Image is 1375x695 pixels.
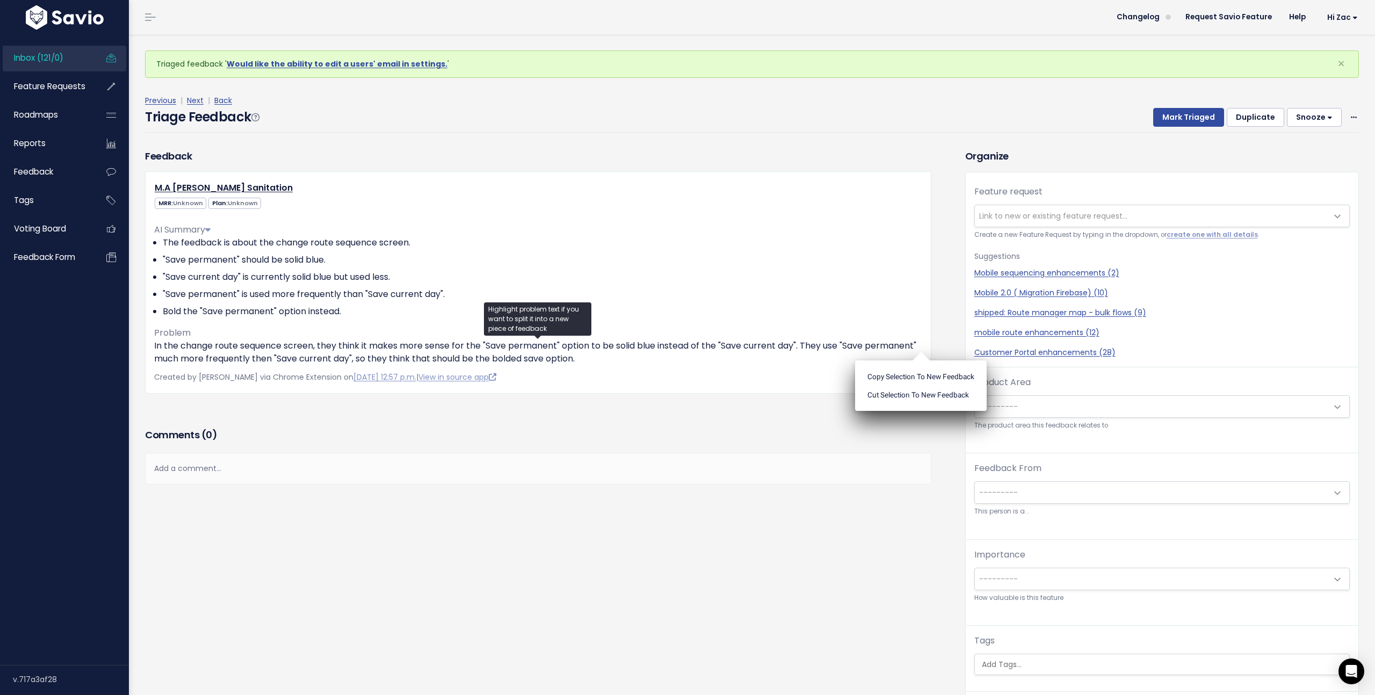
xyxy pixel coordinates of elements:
[145,453,931,484] div: Add a comment...
[974,548,1025,561] label: Importance
[974,250,1350,263] p: Suggestions
[14,137,46,149] span: Reports
[978,659,1352,670] input: Add Tags...
[974,376,1031,389] label: Product Area
[965,149,1359,163] h3: Organize
[163,305,922,318] li: Bold the "Save permanent" option instead.
[3,74,89,99] a: Feature Requests
[974,327,1350,338] a: mobile route enhancements (12)
[418,372,496,382] a: View in source app
[178,95,185,106] span: |
[3,160,89,184] a: Feedback
[859,386,982,404] li: Cut selection to new Feedback
[154,223,211,236] span: AI Summary
[214,95,232,106] a: Back
[1177,9,1280,25] a: Request Savio Feature
[14,194,34,206] span: Tags
[974,506,1350,517] small: This person is a...
[974,462,1041,475] label: Feedback From
[145,50,1359,78] div: Triaged feedback ' '
[145,149,192,163] h3: Feedback
[484,302,591,336] div: Highlight problem text if you want to split it into a new piece of feedback
[14,109,58,120] span: Roadmaps
[187,95,204,106] a: Next
[974,347,1350,358] a: Customer Portal enhancements (28)
[14,52,63,63] span: Inbox (121/0)
[979,401,1018,412] span: ---------
[13,665,129,693] div: v.717a3af28
[208,198,261,209] span: Plan:
[1327,13,1358,21] span: Hi Zac
[979,487,1018,498] span: ---------
[974,634,995,647] label: Tags
[163,254,922,266] li: "Save permanent" should be solid blue.
[163,288,922,301] li: "Save permanent" is used more frequently than "Save current day".
[227,59,447,69] a: Would like the ability to edit a users' email in settings.
[3,103,89,127] a: Roadmaps
[979,211,1127,221] span: Link to new or existing feature request...
[859,367,982,386] li: Copy selection to new Feedback
[3,188,89,213] a: Tags
[1337,55,1345,73] span: ×
[1117,13,1160,21] span: Changelog
[974,420,1350,431] small: The product area this feedback relates to
[163,271,922,284] li: "Save current day" is currently solid blue but used less.
[974,307,1350,318] a: shipped: Route manager map - bulk flows (9)
[155,182,293,194] a: M.A [PERSON_NAME] Sanitation
[228,199,258,207] span: Unknown
[1280,9,1314,25] a: Help
[3,46,89,70] a: Inbox (121/0)
[979,574,1018,584] span: ---------
[14,166,53,177] span: Feedback
[974,267,1350,279] a: Mobile sequencing enhancements (2)
[206,428,212,441] span: 0
[145,107,259,127] h4: Triage Feedback
[145,428,931,443] h3: Comments ( )
[1327,51,1356,77] button: Close
[154,327,191,339] span: Problem
[3,245,89,270] a: Feedback form
[974,185,1043,198] label: Feature request
[206,95,212,106] span: |
[14,81,85,92] span: Feature Requests
[14,223,66,234] span: Voting Board
[1314,9,1366,26] a: Hi Zac
[1338,658,1364,684] div: Open Intercom Messenger
[1153,108,1224,127] button: Mark Triaged
[974,592,1350,604] small: How valuable is this feature
[3,131,89,156] a: Reports
[1287,108,1342,127] button: Snooze
[154,372,496,382] span: Created by [PERSON_NAME] via Chrome Extension on |
[974,229,1350,241] small: Create a new Feature Request by typing in the dropdown, or .
[154,339,922,365] p: In the change route sequence screen, they think it makes more sense for the "Save permanent" opti...
[353,372,416,382] a: [DATE] 12:57 p.m.
[3,216,89,241] a: Voting Board
[1227,108,1284,127] button: Duplicate
[163,236,922,249] li: The feedback is about the change route sequence screen.
[173,199,203,207] span: Unknown
[145,95,176,106] a: Previous
[14,251,75,263] span: Feedback form
[1167,230,1258,239] a: create one with all details
[23,5,106,30] img: logo-white.9d6f32f41409.svg
[155,198,206,209] span: MRR:
[974,287,1350,299] a: Mobile 2.0 ( Migration Firebase) (10)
